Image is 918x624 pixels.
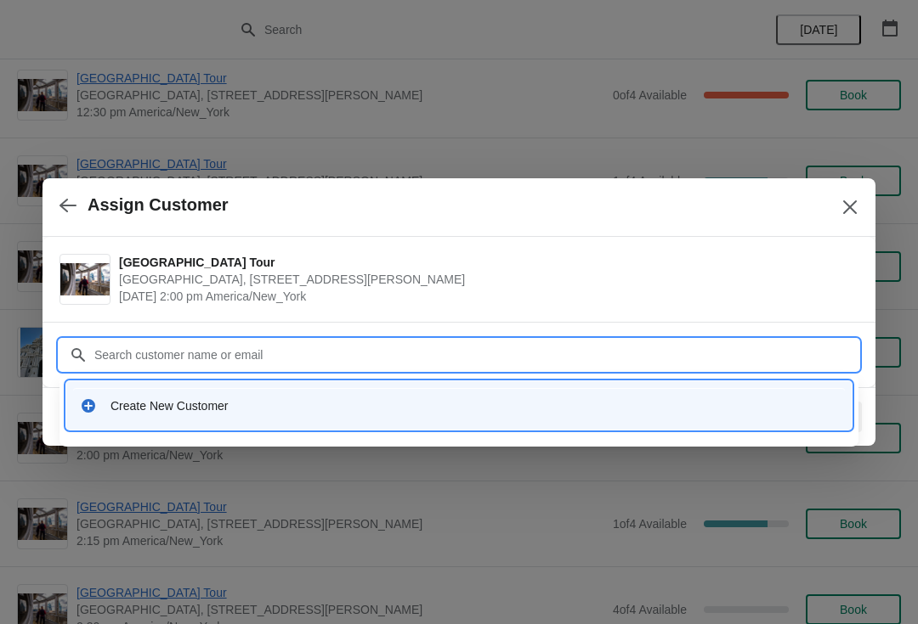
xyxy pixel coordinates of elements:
[835,192,865,222] button: Close
[119,254,850,271] span: [GEOGRAPHIC_DATA] Tour
[119,271,850,288] span: [GEOGRAPHIC_DATA], [STREET_ADDRESS][PERSON_NAME]
[60,263,110,296] img: City Hall Tower Tour | City Hall Visitor Center, 1400 John F Kennedy Boulevard Suite 121, Philade...
[110,397,838,414] div: Create New Customer
[119,288,850,305] span: [DATE] 2:00 pm America/New_York
[93,340,858,370] input: Search customer name or email
[88,195,229,215] h2: Assign Customer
